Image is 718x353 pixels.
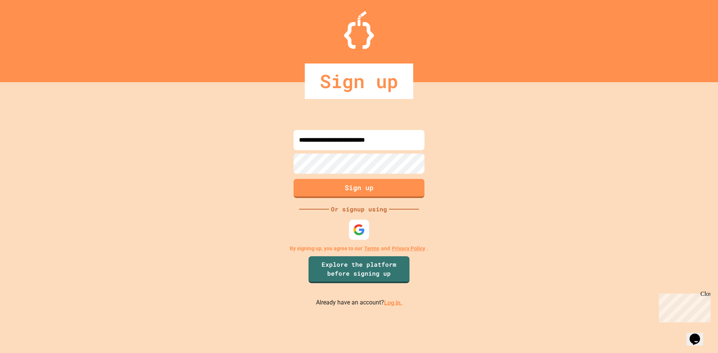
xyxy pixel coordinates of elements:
[392,245,425,253] a: Privacy Policy
[305,64,413,99] div: Sign up
[656,291,711,322] iframe: chat widget
[3,3,52,47] div: Chat with us now!Close
[290,245,429,253] p: By signing up, you agree to our and .
[384,299,402,306] a: Log in.
[344,11,374,49] img: Logo.svg
[329,205,389,214] div: Or signup using
[353,223,365,235] img: google-icon.svg
[364,245,379,253] a: Terms
[316,298,402,307] p: Already have an account?
[687,323,711,346] iframe: chat widget
[309,256,409,283] a: Explore the platform before signing up
[294,179,424,198] button: Sign up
